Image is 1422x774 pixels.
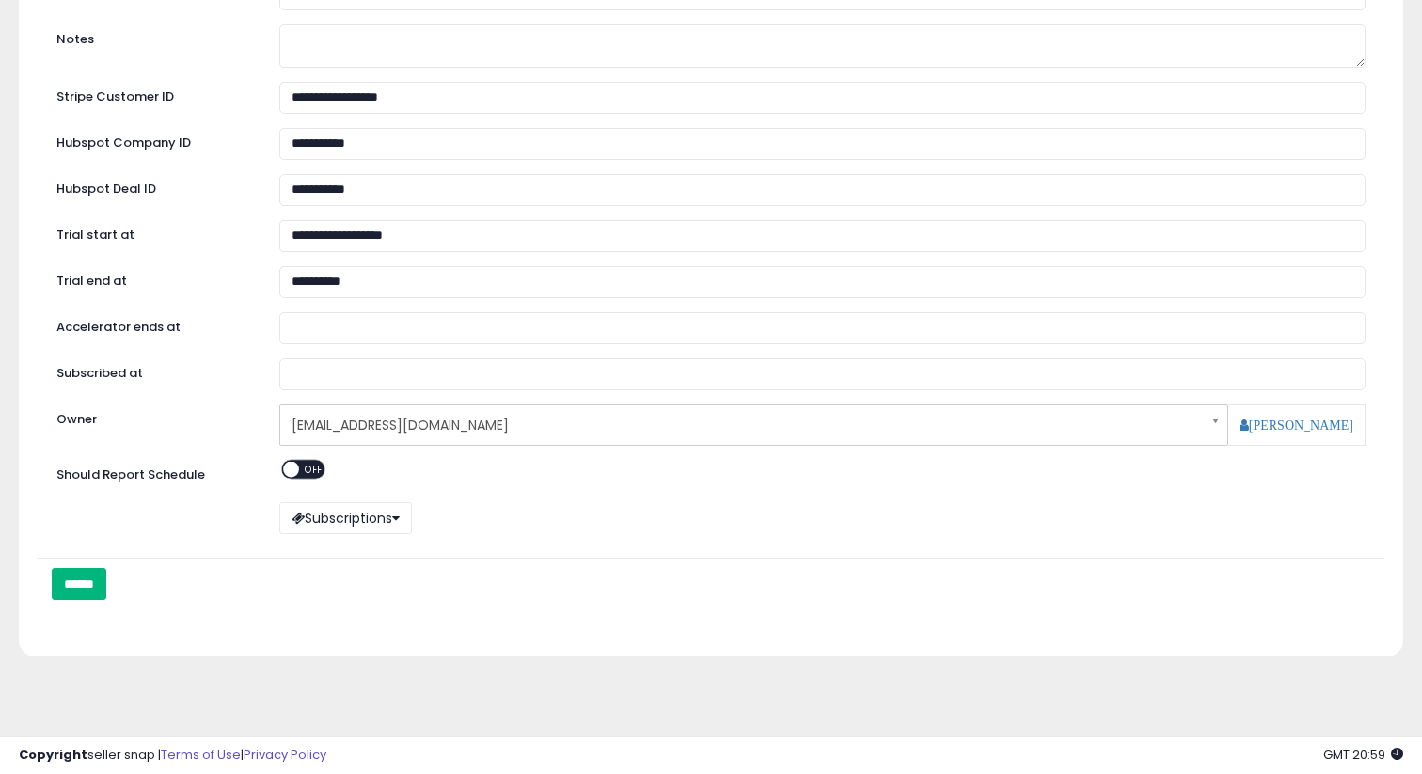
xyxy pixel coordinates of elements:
span: OFF [299,461,329,477]
label: Should Report Schedule [56,466,205,484]
label: Hubspot Company ID [42,128,265,152]
a: Terms of Use [161,746,241,764]
button: Subscriptions [279,502,412,534]
a: [PERSON_NAME] [1240,419,1353,432]
label: Hubspot Deal ID [42,174,265,198]
strong: Copyright [19,746,87,764]
div: seller snap | | [19,747,326,765]
label: Subscribed at [42,358,265,383]
span: [EMAIL_ADDRESS][DOMAIN_NAME] [292,409,1192,441]
label: Notes [42,24,265,49]
span: 2025-08-15 20:59 GMT [1323,746,1403,764]
a: Privacy Policy [244,746,326,764]
label: Stripe Customer ID [42,82,265,106]
label: Accelerator ends at [42,312,265,337]
label: Trial start at [42,220,265,245]
label: Owner [56,411,97,429]
label: Trial end at [42,266,265,291]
